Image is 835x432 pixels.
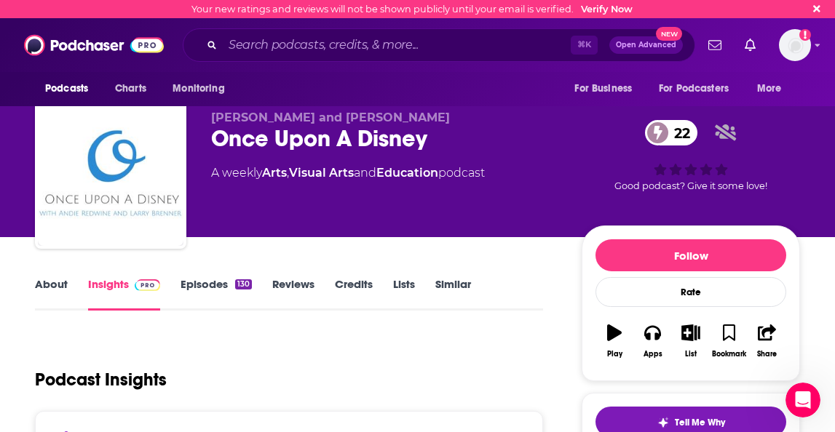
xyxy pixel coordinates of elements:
[376,166,438,180] a: Education
[162,75,243,103] button: open menu
[703,33,727,57] a: Show notifications dropdown
[571,36,598,55] span: ⌘ K
[235,279,252,289] div: 130
[712,350,746,359] div: Bookmark
[287,166,289,180] span: ,
[595,239,786,271] button: Follow
[595,277,786,307] div: Rate
[24,31,164,59] img: Podchaser - Follow, Share and Rate Podcasts
[644,350,662,359] div: Apps
[582,111,800,201] div: 22Good podcast? Give it some love!
[35,277,68,311] a: About
[779,29,811,61] span: Logged in as robin.richardson
[183,28,695,62] div: Search podcasts, credits, & more...
[757,350,777,359] div: Share
[564,75,650,103] button: open menu
[739,33,761,57] a: Show notifications dropdown
[633,315,671,367] button: Apps
[181,277,252,311] a: Episodes130
[223,33,571,57] input: Search podcasts, credits, & more...
[35,75,107,103] button: open menu
[685,350,697,359] div: List
[656,27,682,41] span: New
[88,277,160,311] a: InsightsPodchaser Pro
[581,4,633,15] a: Verify Now
[574,79,632,99] span: For Business
[354,166,376,180] span: and
[609,36,683,54] button: Open AdvancedNew
[173,79,224,99] span: Monitoring
[106,75,155,103] a: Charts
[659,79,729,99] span: For Podcasters
[710,315,748,367] button: Bookmark
[115,79,146,99] span: Charts
[335,277,373,311] a: Credits
[675,417,725,428] span: Tell Me Why
[747,75,800,103] button: open menu
[616,41,676,49] span: Open Advanced
[191,4,633,15] div: Your new ratings and reviews will not be shown publicly until your email is verified.
[649,75,750,103] button: open menu
[435,277,471,311] a: Similar
[35,369,167,391] h1: Podcast Insights
[614,180,767,191] span: Good podcast? Give it some love!
[38,100,183,246] img: Once Upon A Disney
[660,120,697,145] span: 22
[211,111,450,124] span: [PERSON_NAME] and [PERSON_NAME]
[657,417,669,428] img: tell me why sparkle
[45,79,88,99] span: Podcasts
[748,315,786,367] button: Share
[135,279,160,291] img: Podchaser Pro
[672,315,710,367] button: List
[645,120,697,145] a: 22
[607,350,622,359] div: Play
[211,164,485,182] div: A weekly podcast
[289,166,354,180] a: Visual Arts
[757,79,782,99] span: More
[262,166,287,180] a: Arts
[779,29,811,61] button: Show profile menu
[785,383,820,417] iframe: Intercom live chat
[595,315,633,367] button: Play
[799,29,811,41] svg: Email not verified
[393,277,415,311] a: Lists
[779,29,811,61] img: User Profile
[272,277,314,311] a: Reviews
